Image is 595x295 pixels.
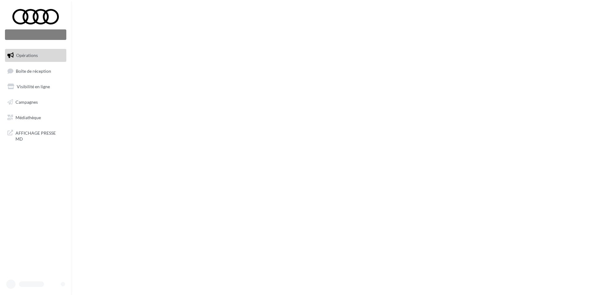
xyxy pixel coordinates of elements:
a: Opérations [4,49,68,62]
a: Médiathèque [4,111,68,124]
a: Boîte de réception [4,64,68,78]
span: Boîte de réception [16,68,51,73]
div: Nouvelle campagne [5,29,66,40]
span: Campagnes [15,99,38,105]
span: Opérations [16,53,38,58]
span: AFFICHAGE PRESSE MD [15,129,64,142]
span: Médiathèque [15,115,41,120]
span: Visibilité en ligne [17,84,50,89]
a: Visibilité en ligne [4,80,68,93]
a: AFFICHAGE PRESSE MD [4,126,68,145]
a: Campagnes [4,96,68,109]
